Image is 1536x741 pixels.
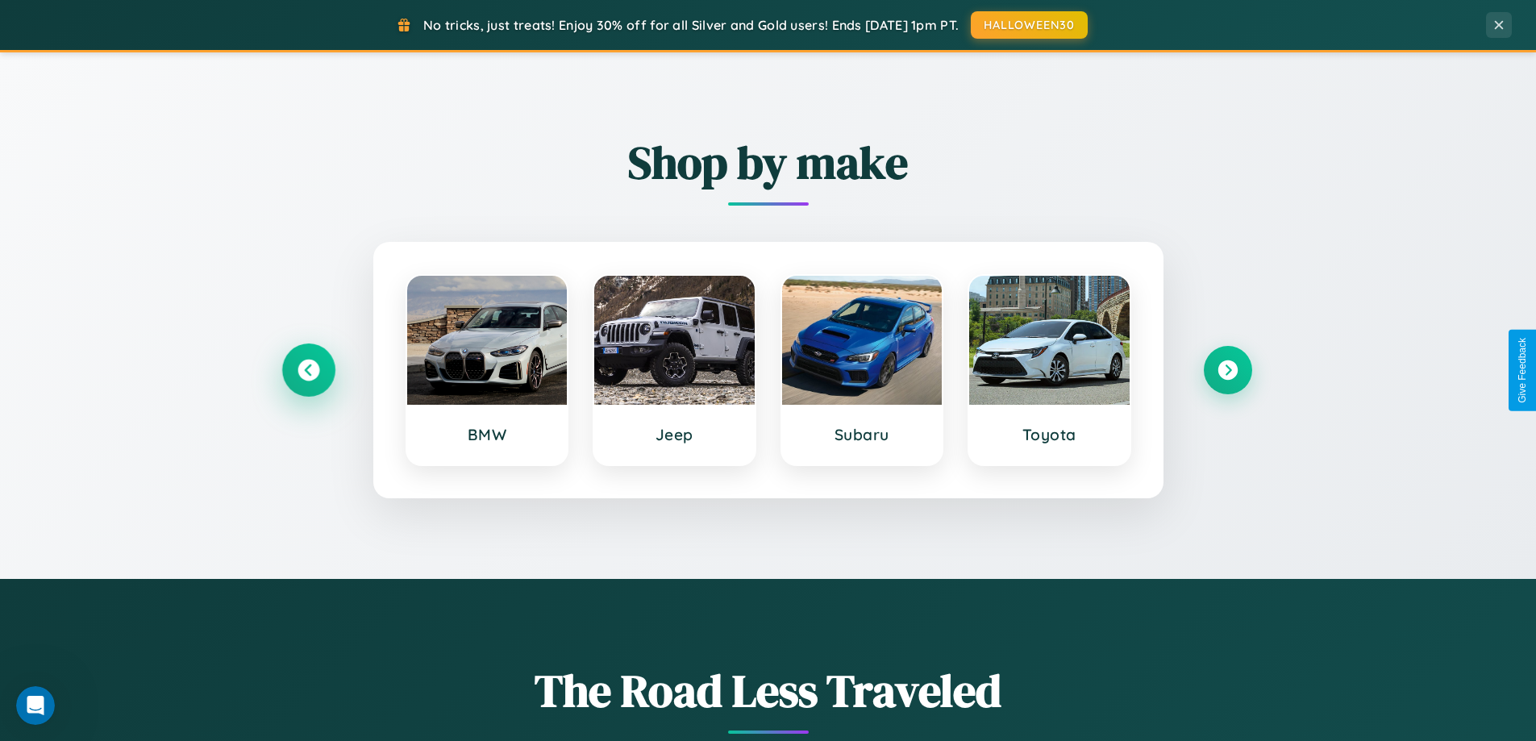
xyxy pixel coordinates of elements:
[16,686,55,725] iframe: Intercom live chat
[985,425,1113,444] h3: Toyota
[1517,338,1528,403] div: Give Feedback
[610,425,739,444] h3: Jeep
[971,11,1088,39] button: HALLOWEEN30
[423,425,552,444] h3: BMW
[423,17,959,33] span: No tricks, just treats! Enjoy 30% off for all Silver and Gold users! Ends [DATE] 1pm PT.
[285,660,1252,722] h1: The Road Less Traveled
[798,425,926,444] h3: Subaru
[285,131,1252,194] h2: Shop by make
